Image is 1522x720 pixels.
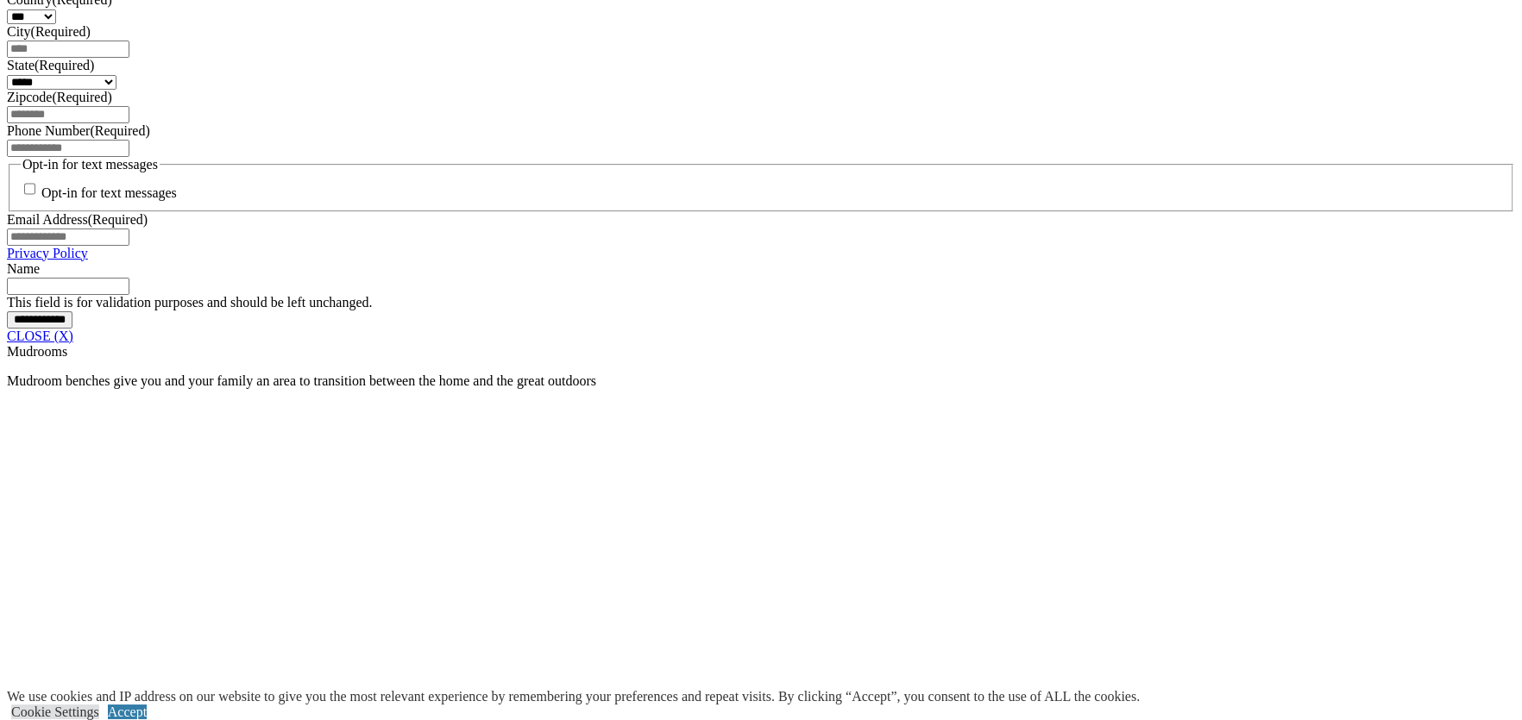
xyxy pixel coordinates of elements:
[7,344,67,359] span: Mudrooms
[21,157,160,172] legend: Opt-in for text messages
[88,212,148,227] span: (Required)
[52,90,111,104] span: (Required)
[7,246,88,260] a: Privacy Policy
[41,186,177,201] label: Opt-in for text messages
[7,58,94,72] label: State
[7,329,73,343] a: CLOSE (X)
[7,24,91,39] label: City
[7,90,112,104] label: Zipcode
[7,373,1515,389] p: Mudroom benches give you and your family an area to transition between the home and the great out...
[31,24,91,39] span: (Required)
[7,123,150,138] label: Phone Number
[7,261,40,276] label: Name
[7,689,1140,704] div: We use cookies and IP address on our website to give you the most relevant experience by remember...
[7,295,1515,310] div: This field is for validation purposes and should be left unchanged.
[108,704,147,719] a: Accept
[35,58,94,72] span: (Required)
[7,212,148,227] label: Email Address
[90,123,149,138] span: (Required)
[11,704,99,719] a: Cookie Settings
